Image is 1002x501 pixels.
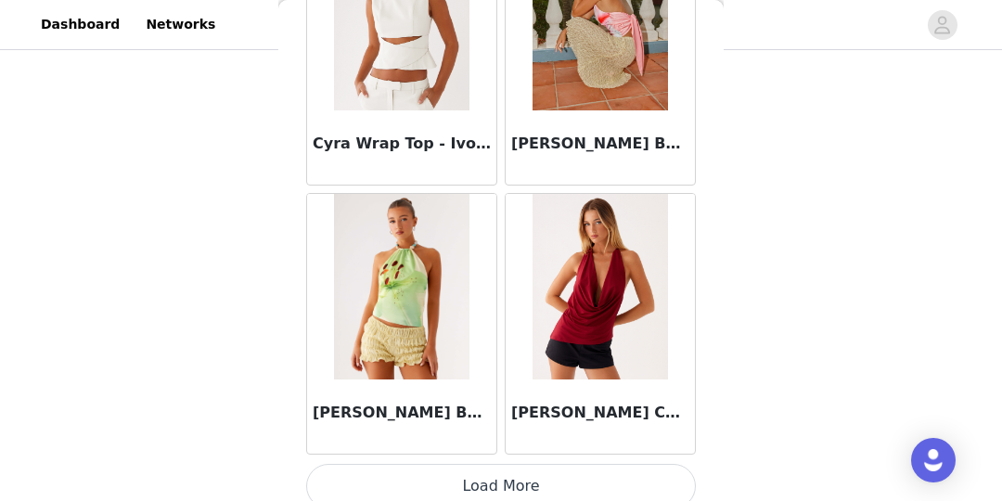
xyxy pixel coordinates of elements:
a: Networks [135,4,226,45]
h3: [PERSON_NAME] Beaded Tie Back Top - Yellow Floral [313,402,491,424]
img: Dasha Cowl Top - Red [533,194,667,379]
div: Open Intercom Messenger [911,438,956,482]
img: Dalila Beaded Tie Back Top - Yellow Floral [334,194,469,379]
h3: [PERSON_NAME] Beaded Tie Back Top - Pink Lily [511,133,689,155]
div: avatar [933,10,951,40]
h3: [PERSON_NAME] Cowl Top - Red [511,402,689,424]
a: Dashboard [30,4,131,45]
h3: Cyra Wrap Top - Ivory [313,133,491,155]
